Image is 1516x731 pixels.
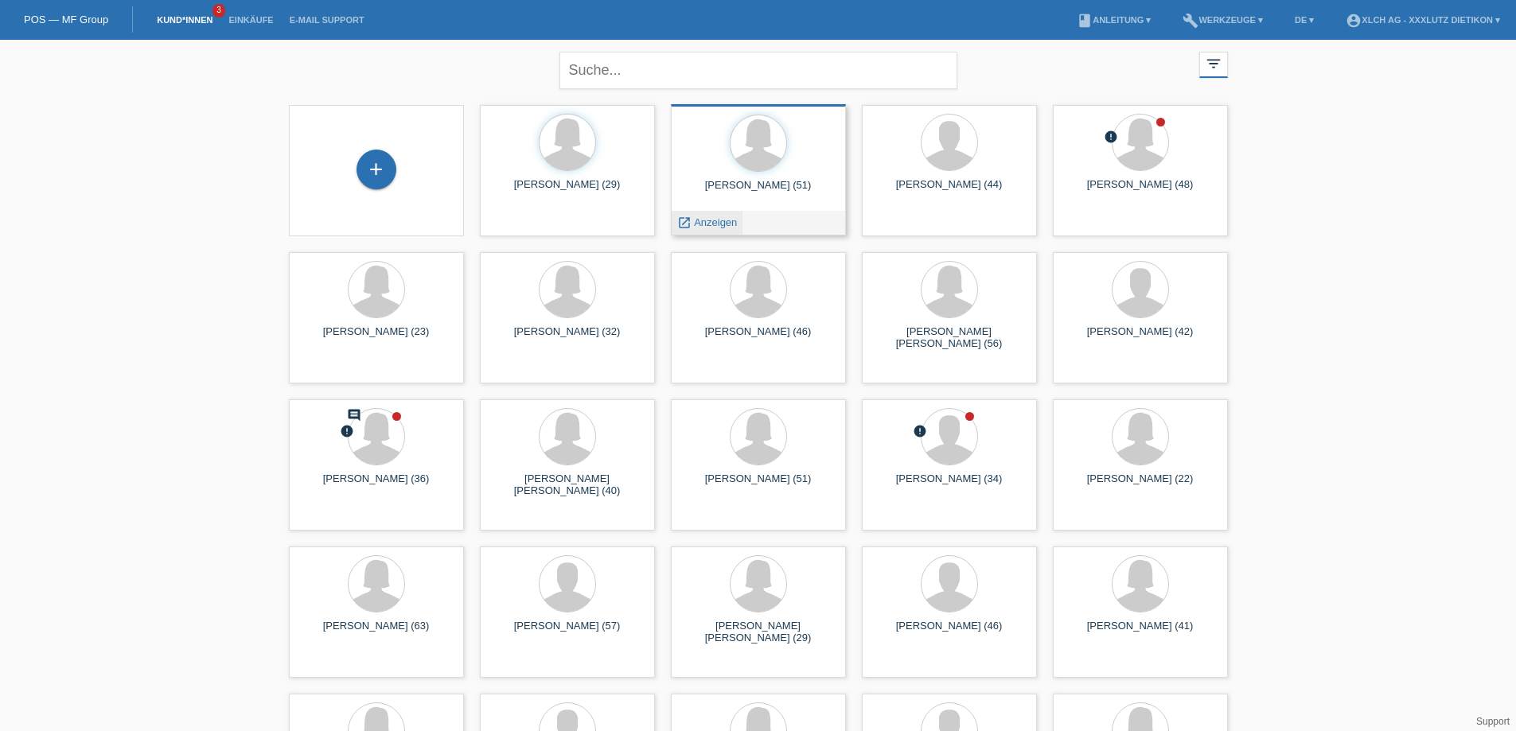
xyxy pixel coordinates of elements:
div: [PERSON_NAME] (32) [493,325,642,351]
i: account_circle [1346,13,1362,29]
div: Unbestätigt, in Bearbeitung [1104,130,1118,146]
div: [PERSON_NAME] (29) [493,178,642,204]
span: Anzeigen [694,216,737,228]
i: filter_list [1205,55,1222,72]
a: bookAnleitung ▾ [1069,15,1159,25]
div: [PERSON_NAME] (41) [1066,620,1215,645]
div: [PERSON_NAME] (44) [875,178,1024,204]
div: [PERSON_NAME] (63) [302,620,451,645]
i: comment [347,408,361,422]
div: [PERSON_NAME] (51) [684,472,833,498]
div: [PERSON_NAME] (22) [1066,472,1215,498]
i: error [340,424,354,438]
div: [PERSON_NAME] (23) [302,325,451,351]
input: Suche... [559,52,957,89]
div: Zurückgewiesen [913,424,927,441]
div: [PERSON_NAME] [PERSON_NAME] (56) [875,325,1024,351]
i: launch [677,216,692,230]
a: DE ▾ [1287,15,1322,25]
div: [PERSON_NAME] (34) [875,472,1024,498]
a: launch Anzeigen [677,216,738,228]
div: [PERSON_NAME] (48) [1066,178,1215,204]
i: error [913,424,927,438]
a: buildWerkzeuge ▾ [1175,15,1271,25]
div: [PERSON_NAME] (57) [493,620,642,645]
span: 3 [212,4,225,17]
div: Neuer Kommentar [347,408,361,425]
div: [PERSON_NAME] (46) [684,325,833,351]
a: account_circleXLCH AG - XXXLutz Dietikon ▾ [1338,15,1508,25]
div: [PERSON_NAME] (42) [1066,325,1215,351]
a: E-Mail Support [282,15,372,25]
div: Zurückgewiesen [340,424,354,441]
div: [PERSON_NAME] [PERSON_NAME] (29) [684,620,833,645]
div: [PERSON_NAME] [PERSON_NAME] (40) [493,472,642,498]
i: error [1104,130,1118,144]
div: [PERSON_NAME] (51) [684,179,833,204]
a: POS — MF Group [24,14,108,25]
div: Kund*in hinzufügen [357,156,396,183]
a: Support [1476,716,1510,727]
div: [PERSON_NAME] (36) [302,472,451,498]
i: build [1183,13,1198,29]
i: book [1077,13,1093,29]
a: Kund*innen [149,15,220,25]
a: Einkäufe [220,15,281,25]
div: [PERSON_NAME] (46) [875,620,1024,645]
